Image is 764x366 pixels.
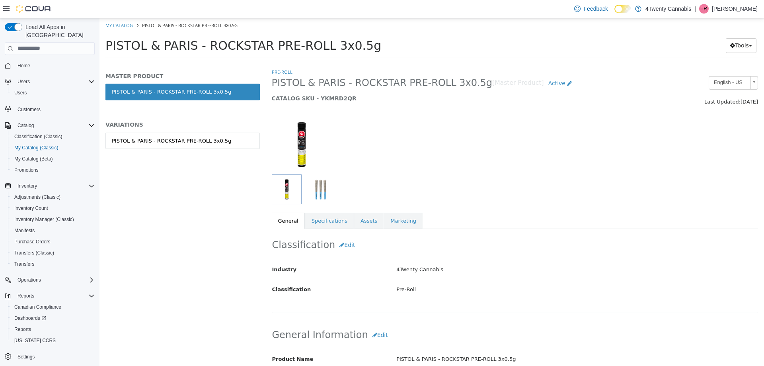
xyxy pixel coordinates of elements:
[11,132,95,141] span: Classification (Classic)
[285,194,323,211] a: Marketing
[14,104,95,114] span: Customers
[14,291,37,301] button: Reports
[255,194,284,211] a: Assets
[609,58,659,71] a: English - US
[18,106,41,113] span: Customers
[291,334,664,348] div: PISTOL & PARIS - ROCKSTAR PRE-ROLL 3x0.5g
[8,324,98,335] button: Reports
[11,313,95,323] span: Dashboards
[11,192,64,202] a: Adjustments (Classic)
[14,145,58,151] span: My Catalog (Classic)
[11,325,95,334] span: Reports
[2,60,98,71] button: Home
[14,275,95,285] span: Operations
[172,51,193,57] a: Pre-Roll
[2,351,98,362] button: Settings
[14,121,95,130] span: Catalog
[18,63,30,69] span: Home
[11,192,95,202] span: Adjustments (Classic)
[8,192,98,203] button: Adjustments (Classic)
[8,258,98,270] button: Transfers
[173,219,659,234] h2: Classification
[18,277,41,283] span: Operations
[14,77,33,86] button: Users
[8,214,98,225] button: Inventory Manager (Classic)
[173,338,214,344] span: Product Name
[22,23,95,39] span: Load All Apps in [GEOGRAPHIC_DATA]
[8,313,98,324] a: Dashboards
[8,225,98,236] button: Manifests
[6,65,160,82] a: PISTOL & PARIS - ROCKSTAR PRE-ROLL 3x0.5g
[11,313,49,323] a: Dashboards
[14,121,37,130] button: Catalog
[14,181,40,191] button: Inventory
[584,5,608,13] span: Feedback
[8,142,98,153] button: My Catalog (Classic)
[571,1,611,17] a: Feedback
[14,291,95,301] span: Reports
[11,302,64,312] a: Canadian Compliance
[614,5,631,13] input: Dark Mode
[6,103,160,110] h5: VARIATIONS
[14,77,95,86] span: Users
[14,337,56,344] span: [US_STATE] CCRS
[14,167,39,173] span: Promotions
[14,133,62,140] span: Classification (Classic)
[14,275,44,285] button: Operations
[14,326,31,333] span: Reports
[11,143,95,153] span: My Catalog (Classic)
[14,105,44,114] a: Customers
[8,236,98,247] button: Purchase Orders
[18,354,35,360] span: Settings
[645,4,691,14] p: 4Twenty Cannabis
[8,335,98,346] button: [US_STATE] CCRS
[2,274,98,286] button: Operations
[11,259,37,269] a: Transfers
[172,59,393,71] span: PISTOL & PARIS - ROCKSTAR PRE-ROLL 3x0.5g
[14,61,95,70] span: Home
[605,80,641,86] span: Last Updated:
[626,20,657,35] button: Tools
[8,203,98,214] button: Inventory Count
[11,237,95,247] span: Purchase Orders
[699,4,709,14] div: Taylor Rosik
[14,304,61,310] span: Canadian Compliance
[14,216,74,223] span: Inventory Manager (Classic)
[11,204,51,213] a: Inventory Count
[172,96,232,156] img: 150
[18,183,37,189] span: Inventory
[14,315,46,321] span: Dashboards
[2,290,98,301] button: Reports
[14,250,54,256] span: Transfers (Classic)
[393,62,444,68] small: [Master Product]
[14,227,35,234] span: Manifests
[701,4,707,14] span: TR
[2,103,98,115] button: Customers
[2,180,98,192] button: Inventory
[6,20,282,34] span: PISTOL & PARIS - ROCKSTAR PRE-ROLL 3x0.5g
[11,154,95,164] span: My Catalog (Beta)
[172,194,205,211] a: General
[2,120,98,131] button: Catalog
[11,302,95,312] span: Canadian Compliance
[11,237,54,247] a: Purchase Orders
[11,154,56,164] a: My Catalog (Beta)
[14,205,48,211] span: Inventory Count
[236,219,260,234] button: Edit
[14,352,38,362] a: Settings
[694,4,696,14] p: |
[14,239,51,245] span: Purchase Orders
[18,293,34,299] span: Reports
[14,90,27,96] span: Users
[8,131,98,142] button: Classification (Classic)
[11,143,62,153] a: My Catalog (Classic)
[14,156,53,162] span: My Catalog (Beta)
[712,4,758,14] p: [PERSON_NAME]
[11,215,77,224] a: Inventory Manager (Classic)
[8,87,98,98] button: Users
[2,76,98,87] button: Users
[11,248,95,258] span: Transfers (Classic)
[11,88,30,98] a: Users
[173,248,197,254] span: Industry
[11,88,95,98] span: Users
